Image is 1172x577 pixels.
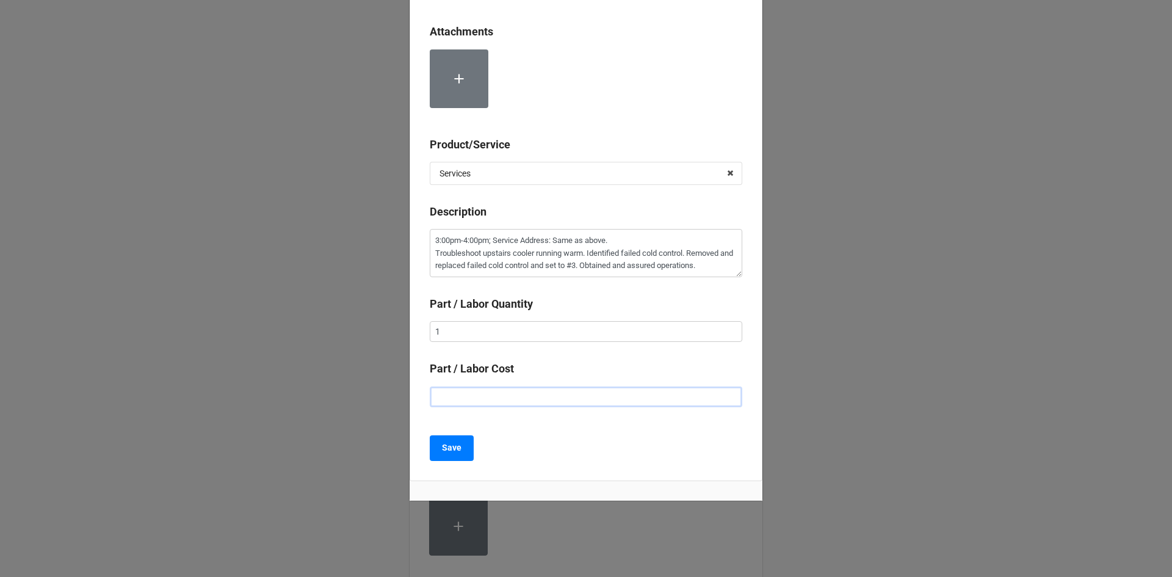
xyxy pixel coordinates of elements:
[442,441,461,454] b: Save
[430,229,742,277] textarea: 3:00pm-4:00pm; Service Address: Same as above. Troubleshoot upstairs cooler running warm. Identif...
[430,360,514,377] label: Part / Labor Cost
[430,23,493,40] label: Attachments
[430,435,474,461] button: Save
[430,136,510,153] label: Product/Service
[440,169,471,178] div: Services
[430,203,487,220] label: Description
[430,296,533,313] label: Part / Labor Quantity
